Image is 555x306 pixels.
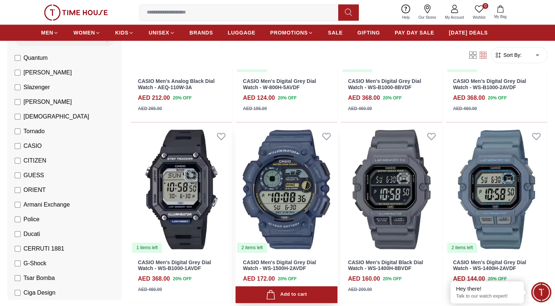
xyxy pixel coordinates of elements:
[23,156,46,165] span: CITIZEN
[15,187,21,193] input: ORIENT
[228,26,256,39] a: LUGGAGE
[73,26,101,39] a: WOMEN
[494,51,522,59] button: Sort By:
[243,105,267,112] div: AED 155.00
[138,286,162,293] div: AED 460.00
[235,286,337,303] button: Add to cart
[399,15,413,20] span: Help
[270,26,313,39] a: PROMOTIONS
[502,51,522,59] span: Sort By:
[348,78,421,90] a: CASIO Men's Digital Grey Dial Watch - WS-B1000-8BVDF
[23,259,46,268] span: G-Shock
[23,288,55,297] span: Ciga Design
[23,54,48,62] span: Quantum
[416,15,439,20] span: Our Stores
[15,143,21,149] input: CASIO
[131,125,232,254] a: CASIO Men's Digital Grey Dial Watch - WS-B1000-1AVDF1 items left
[243,274,275,283] h4: AED 172.00
[15,84,21,90] input: Slazenger
[395,29,434,36] span: PAY DAY SALE
[237,243,267,253] div: 2 items left
[235,125,337,254] img: CASIO Men's Digital Grey Dial Watch - WS-1500H-2AVDF
[23,215,40,224] span: Police
[149,29,169,36] span: UNISEX
[243,94,275,102] h4: AED 124.00
[348,94,380,102] h4: AED 368.00
[15,290,21,296] input: Ciga Design
[23,83,50,92] span: Slazenger
[453,274,485,283] h4: AED 144.00
[190,26,213,39] a: BRANDS
[414,3,441,22] a: Our Stores
[447,243,477,253] div: 2 items left
[395,26,434,39] a: PAY DAY SALE
[23,68,72,77] span: [PERSON_NAME]
[44,4,108,21] img: ...
[138,94,170,102] h4: AED 212.00
[138,274,170,283] h4: AED 368.00
[23,274,55,283] span: Tsar Bomba
[383,276,402,282] span: 20 % OFF
[453,105,477,112] div: AED 460.00
[456,293,518,299] p: Talk to our watch expert!
[270,29,308,36] span: PROMOTIONS
[449,29,488,36] span: [DATE] DEALS
[449,26,488,39] a: [DATE] DEALS
[15,70,21,76] input: [PERSON_NAME]
[23,127,45,136] span: Tornado
[328,26,343,39] a: SALE
[15,114,21,120] input: [DEMOGRAPHIC_DATA]
[115,29,128,36] span: KIDS
[138,259,211,272] a: CASIO Men's Digital Grey Dial Watch - WS-B1000-1AVDF
[15,231,21,237] input: Ducati
[348,286,372,293] div: AED 200.00
[23,230,40,238] span: Ducati
[138,78,215,90] a: CASIO Men's Analog Black Dial Watch - AEQ-110W-3A
[348,105,372,112] div: AED 460.00
[453,94,485,102] h4: AED 368.00
[456,285,518,292] div: Hey there!
[243,78,316,90] a: CASIO Men's Digital Grey Dial Watch - W-800H-5AVDF
[132,243,162,253] div: 1 items left
[15,246,21,252] input: CERRUTI 1881
[115,26,134,39] a: KIDS
[15,216,21,222] input: Police
[341,125,442,254] img: CASIO Men's Digital Black Dial Watch - WS-1400H-8BVDF
[15,128,21,134] input: Tornado
[488,95,507,101] span: 20 % OFF
[348,274,380,283] h4: AED 160.00
[383,95,402,101] span: 20 % OFF
[23,98,72,106] span: [PERSON_NAME]
[490,4,511,21] button: My Bag
[357,29,380,36] span: GIFTING
[531,282,551,302] div: Chat Widget
[348,259,423,272] a: CASIO Men's Digital Black Dial Watch - WS-1400H-8BVDF
[173,95,191,101] span: 20 % OFF
[468,3,490,22] a: 0Wishlist
[15,261,21,266] input: G-Shock
[15,55,21,61] input: Quantum
[15,202,21,208] input: Armani Exchange
[41,26,59,39] a: MEN
[149,26,175,39] a: UNISEX
[131,125,232,254] img: CASIO Men's Digital Grey Dial Watch - WS-B1000-1AVDF
[23,112,89,121] span: [DEMOGRAPHIC_DATA]
[488,276,507,282] span: 20 % OFF
[41,29,53,36] span: MEN
[73,29,95,36] span: WOMEN
[446,125,547,254] a: CASIO Men's Digital Grey Dial Watch - WS-1400H-2AVDF2 items left
[15,172,21,178] input: GUESS
[266,290,307,300] div: Add to cart
[491,14,510,19] span: My Bag
[453,259,526,272] a: CASIO Men's Digital Grey Dial Watch - WS-1400H-2AVDF
[23,171,44,180] span: GUESS
[470,15,488,20] span: Wishlist
[173,276,191,282] span: 20 % OFF
[138,105,162,112] div: AED 265.00
[15,158,21,164] input: CITIZEN
[357,26,380,39] a: GIFTING
[482,3,488,9] span: 0
[23,142,42,150] span: CASIO
[15,99,21,105] input: [PERSON_NAME]
[278,276,296,282] span: 20 % OFF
